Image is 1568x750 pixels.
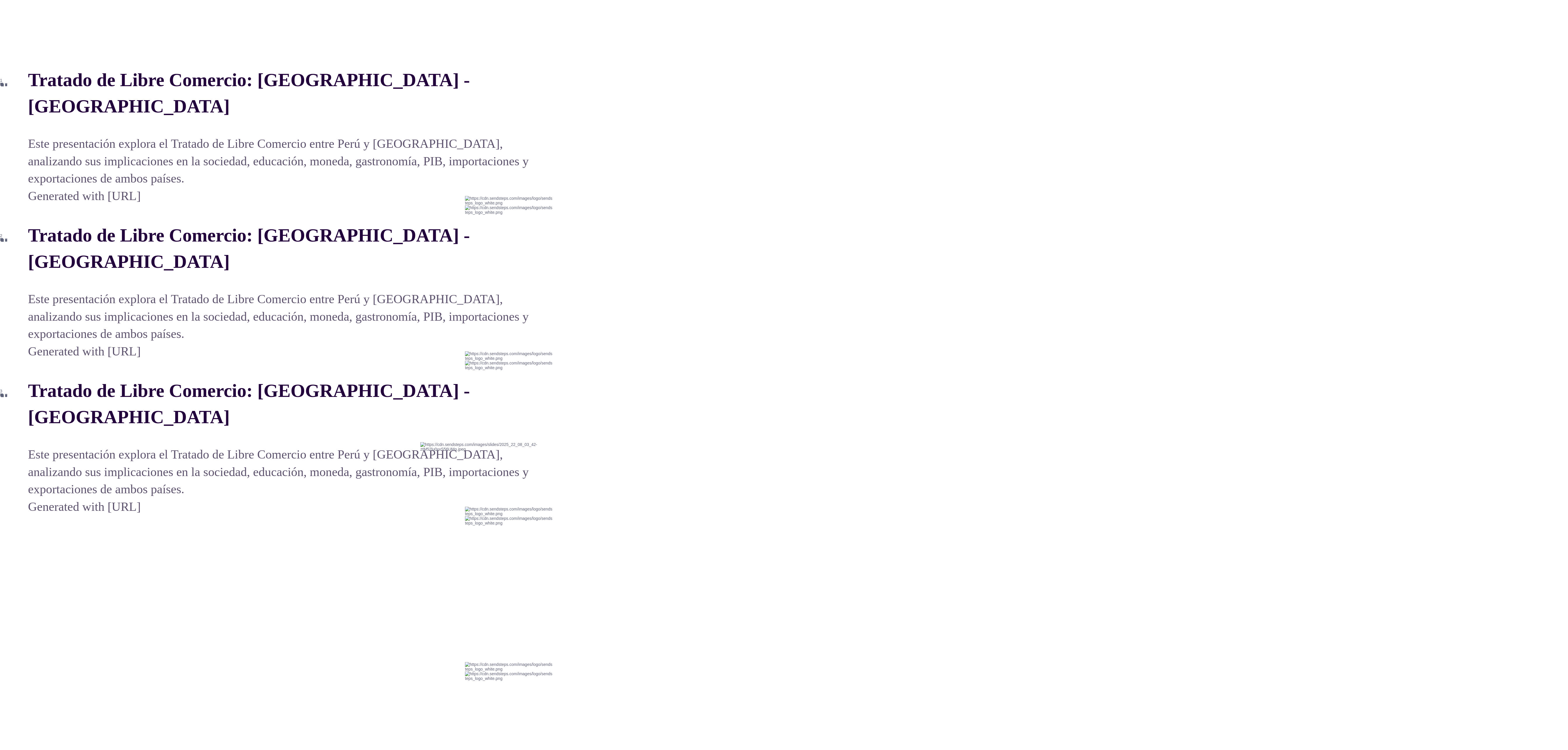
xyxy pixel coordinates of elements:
p: Este presentación explora el Tratado de Libre Comercio entre Perú y [GEOGRAPHIC_DATA], analizando... [28,135,532,187]
p: Generated with [URL] [28,187,532,205]
p: Este presentación explora el Tratado de Libre Comercio entre Perú y [GEOGRAPHIC_DATA], analizando... [28,290,532,343]
p: Generated with [URL] [28,343,532,360]
strong: Tratado de Libre Comercio: [GEOGRAPHIC_DATA] - [GEOGRAPHIC_DATA] [28,225,470,272]
button: Delete Slide [4,393,8,397]
p: Generated with [URL] [28,498,532,515]
strong: Tratado de Libre Comercio: [GEOGRAPHIC_DATA] - [GEOGRAPHIC_DATA] [28,380,470,427]
strong: Tratado de Libre Comercio: [GEOGRAPHIC_DATA] - [GEOGRAPHIC_DATA] [28,70,470,117]
img: https://cdn.sendsteps.com/images/slides/2025_22_08_03_42-ztM52lu0xxS56UMo.jpeg [420,442,560,452]
p: Este presentación explora el Tratado de Libre Comercio entre Perú y [GEOGRAPHIC_DATA], analizando... [28,446,532,498]
button: Delete Slide [4,83,8,87]
button: Delete Slide [4,238,8,242]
